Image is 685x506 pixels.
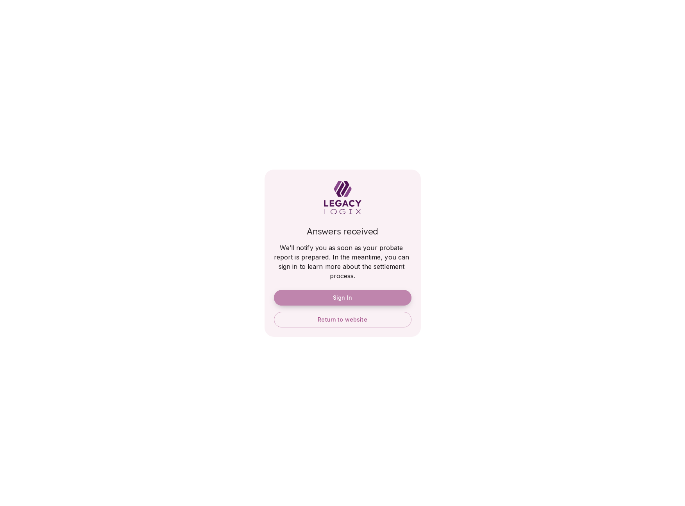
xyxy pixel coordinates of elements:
[333,294,352,301] span: Sign In
[274,312,411,327] button: Return to website
[274,244,411,280] span: We’ll notify you as soon as your probate report is prepared. In the meantime, you can sign in to ...
[307,226,378,237] span: Answers received
[274,290,411,306] button: Sign In
[318,316,367,323] span: Return to website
